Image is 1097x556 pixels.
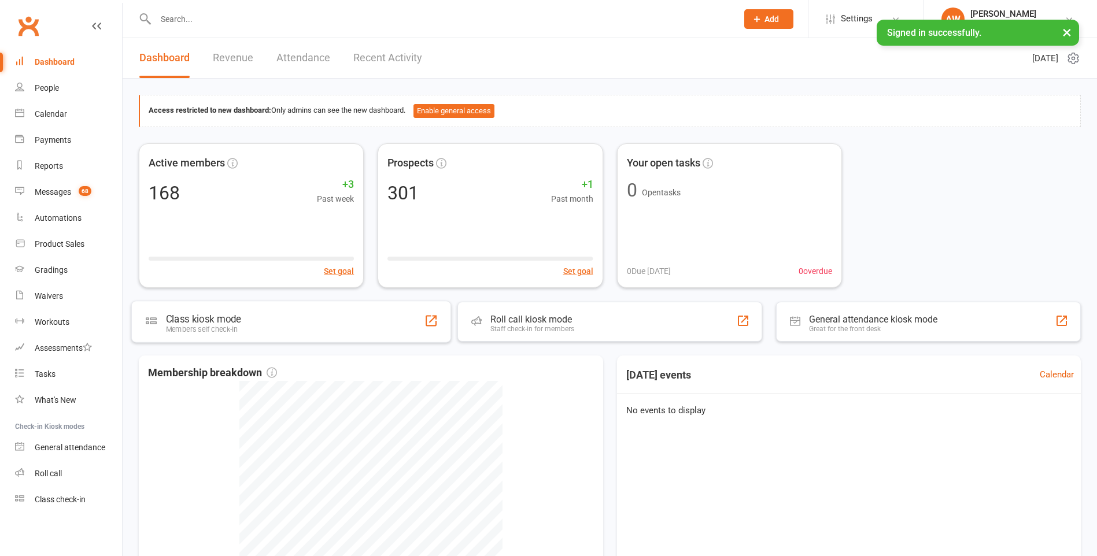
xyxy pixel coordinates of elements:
strong: Access restricted to new dashboard: [149,106,271,114]
button: Set goal [563,265,593,277]
a: Class kiosk mode [15,487,122,513]
span: Add [764,14,779,24]
div: Great for the front desk [809,325,937,333]
a: Revenue [213,38,253,78]
span: Signed in successfully. [887,27,981,38]
div: General attendance kiosk mode [809,314,937,325]
span: Membership breakdown [148,365,277,381]
span: +1 [551,176,593,193]
a: Reports [15,153,122,179]
div: 168 [149,184,180,202]
span: Past week [317,192,354,205]
a: Messages 68 [15,179,122,205]
span: Active members [149,155,225,172]
div: AW [941,8,965,31]
div: Automations [35,213,82,223]
div: 0 [627,181,637,199]
span: [DATE] [1032,51,1058,65]
span: Prospects [387,155,434,172]
div: Messages [35,187,71,197]
a: Roll call [15,461,122,487]
div: Gradings [35,265,68,275]
a: Waivers [15,283,122,309]
a: Clubworx [14,12,43,40]
a: General attendance kiosk mode [15,435,122,461]
div: Roll call kiosk mode [490,314,574,325]
div: Tasks [35,369,56,379]
button: Enable general access [413,104,494,118]
button: × [1057,20,1077,45]
a: Assessments [15,335,122,361]
div: Product Sales [35,239,84,249]
div: What's New [35,395,76,405]
button: Add [744,9,793,29]
a: Recent Activity [353,38,422,78]
span: Open tasks [642,188,681,197]
a: Attendance [276,38,330,78]
button: Set goal [324,265,354,277]
a: Payments [15,127,122,153]
a: Tasks [15,361,122,387]
div: Assessments [35,343,92,353]
span: Settings [841,6,873,32]
a: Dashboard [139,38,190,78]
div: Only admins can see the new dashboard. [149,104,1072,118]
span: 68 [79,186,91,196]
a: Calendar [1040,368,1074,381]
div: Members self check-in [166,325,241,333]
a: Product Sales [15,231,122,257]
div: Workouts [35,317,69,327]
div: General attendance [35,443,105,452]
div: No events to display [612,394,1086,427]
span: Your open tasks [627,155,700,172]
div: Calendar [35,109,67,118]
div: People [35,83,59,92]
div: Payments [35,135,71,144]
div: Reports [35,161,63,170]
a: Automations [15,205,122,231]
a: Gradings [15,257,122,283]
div: Staff check-in for members [490,325,574,333]
div: Dashboard [35,57,75,66]
a: Dashboard [15,49,122,75]
h3: [DATE] events [617,365,700,386]
a: Workouts [15,309,122,335]
div: [PERSON_NAME] [970,9,1054,19]
span: Past month [551,192,593,205]
span: +3 [317,176,354,193]
a: People [15,75,122,101]
a: Calendar [15,101,122,127]
a: What's New [15,387,122,413]
div: South east self defence [970,19,1054,29]
span: 0 Due [DATE] [627,265,671,277]
div: Class kiosk mode [166,313,241,325]
div: Class check-in [35,495,86,504]
span: 0 overdue [799,265,832,277]
div: Waivers [35,291,63,301]
input: Search... [152,11,729,27]
div: 301 [387,184,419,202]
div: Roll call [35,469,62,478]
